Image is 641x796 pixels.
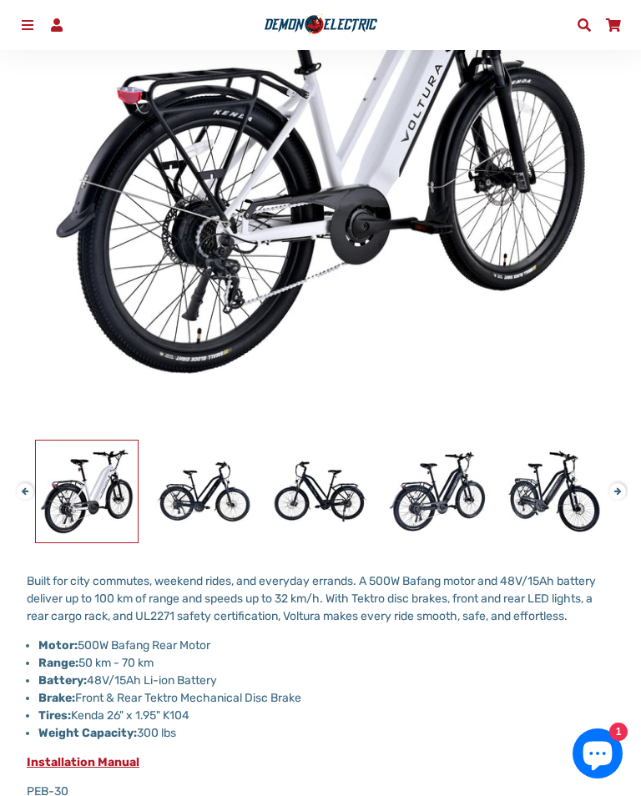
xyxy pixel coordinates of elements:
span: 48V/15Ah Li-ion Battery [38,673,217,688]
span: 300 lbs [38,726,176,740]
strong: Motor: [38,638,78,652]
span: 50 km - 70 km [38,656,154,670]
strong: Battery: [38,673,87,688]
strong: Brake: [38,691,75,705]
strong: Tires: [38,708,71,723]
strong: Weight Capacity: [38,726,137,740]
img: Demon Electric logo [261,13,381,37]
button: Previous [17,475,27,494]
img: Voltura NOVA Commuter eBike [270,441,371,542]
span: 500W Bafang Rear Motor [78,638,210,652]
strong: Range: [38,656,78,670]
p: Built for city commutes, weekend rides, and everyday errands. A 500W Bafang motor and 48V/15Ah ba... [27,572,614,625]
inbox-online-store-chat: Shopify online store chat [568,728,628,783]
img: Voltura NOVA Commuter eBike [503,441,605,542]
button: Next [609,475,619,494]
span: Kenda 26" x 1.95" K104 [38,708,189,723]
img: Voltura NOVA Commuter eBike [153,441,255,542]
img: Voltura NOVA Commuter eBike [386,441,488,542]
img: Voltura NOVA Commuter eBike [36,441,138,542]
a: Installation Manual [27,755,139,769]
span: Front & Rear Tektro Mechanical Disc Brake [38,691,301,705]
